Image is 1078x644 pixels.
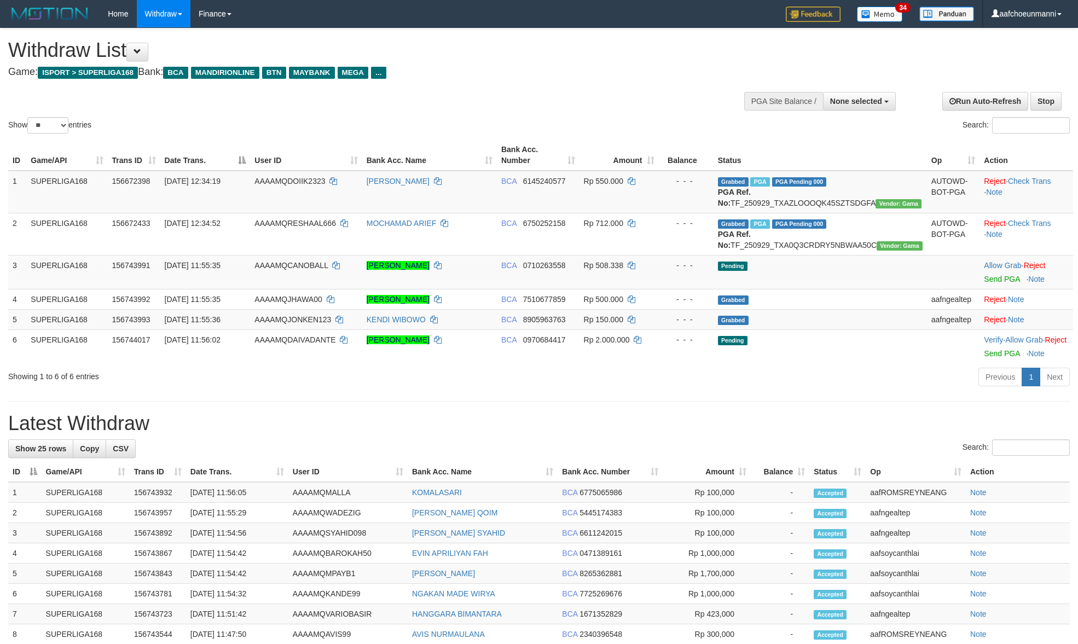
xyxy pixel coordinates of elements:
[130,604,186,624] td: 156743723
[42,543,130,564] td: SUPERLIGA168
[8,213,26,255] td: 2
[412,488,462,497] a: KOMALASARI
[1008,315,1024,324] a: Note
[963,117,1070,134] label: Search:
[751,604,809,624] td: -
[186,503,288,523] td: [DATE] 11:55:29
[186,584,288,604] td: [DATE] 11:54:32
[751,482,809,503] td: -
[751,543,809,564] td: -
[523,315,566,324] span: Copy 8905963763 to clipboard
[970,569,987,578] a: Note
[970,630,987,639] a: Note
[663,604,751,624] td: Rp 423,000
[980,289,1073,309] td: ·
[963,439,1070,456] label: Search:
[584,177,623,185] span: Rp 550.000
[866,604,966,624] td: aafngealtep
[288,564,408,584] td: AAAAMQMPAYB1
[26,213,107,255] td: SUPERLIGA168
[814,509,847,518] span: Accepted
[108,140,160,171] th: Trans ID: activate to sort column ascending
[42,523,130,543] td: SUPERLIGA168
[984,261,1021,270] a: Allow Grab
[412,610,502,618] a: HANGGARA BIMANTARA
[857,7,903,22] img: Button%20Memo.svg
[992,117,1070,134] input: Search:
[501,335,517,344] span: BCA
[367,335,430,344] a: [PERSON_NAME]
[8,462,42,482] th: ID: activate to sort column descending
[663,314,709,325] div: - - -
[165,261,221,270] span: [DATE] 11:55:35
[288,523,408,543] td: AAAAMQSYAHID098
[371,67,386,79] span: ...
[984,315,1006,324] a: Reject
[984,295,1006,304] a: Reject
[1008,177,1051,185] a: Check Trans
[288,543,408,564] td: AAAAMQBAROKAH50
[501,261,517,270] span: BCA
[186,564,288,584] td: [DATE] 11:54:42
[165,219,221,228] span: [DATE] 12:34:52
[501,219,517,228] span: BCA
[8,117,91,134] label: Show entries
[8,482,42,503] td: 1
[8,604,42,624] td: 7
[165,177,221,185] span: [DATE] 12:34:19
[970,589,987,598] a: Note
[1024,261,1046,270] a: Reject
[718,336,747,345] span: Pending
[663,503,751,523] td: Rp 100,000
[562,529,577,537] span: BCA
[744,92,823,111] div: PGA Site Balance /
[1045,335,1067,344] a: Reject
[919,7,974,21] img: panduan.png
[584,219,623,228] span: Rp 712.000
[8,39,708,61] h1: Withdraw List
[927,171,980,213] td: AUTOWD-BOT-PGA
[1008,219,1051,228] a: Check Trans
[80,444,99,453] span: Copy
[718,230,751,250] b: PGA Ref. No:
[26,140,107,171] th: Game/API: activate to sort column ascending
[8,289,26,309] td: 4
[750,219,769,229] span: Marked by aafsoycanthlai
[980,329,1073,363] td: · ·
[250,140,362,171] th: User ID: activate to sort column ascending
[8,503,42,523] td: 2
[1008,295,1024,304] a: Note
[663,482,751,503] td: Rp 100,000
[367,219,437,228] a: MOCHAMAD ARIEF
[714,140,927,171] th: Status
[288,462,408,482] th: User ID: activate to sort column ascending
[106,439,136,458] a: CSV
[751,564,809,584] td: -
[254,261,328,270] span: AAAAMQCANOBALL
[8,564,42,584] td: 5
[984,177,1006,185] a: Reject
[42,482,130,503] td: SUPERLIGA168
[584,315,623,324] span: Rp 150.000
[814,590,847,599] span: Accepted
[579,589,622,598] span: Copy 7725269676 to clipboard
[876,199,921,208] span: Vendor URL: https://trx31.1velocity.biz
[984,349,1019,358] a: Send PGA
[186,543,288,564] td: [DATE] 11:54:42
[663,543,751,564] td: Rp 1,000,000
[8,309,26,329] td: 5
[8,67,708,78] h4: Game: Bank:
[751,503,809,523] td: -
[130,564,186,584] td: 156743843
[112,335,150,344] span: 156744017
[191,67,259,79] span: MANDIRIONLINE
[970,508,987,517] a: Note
[8,439,73,458] a: Show 25 rows
[866,523,966,543] td: aafngealtep
[523,219,566,228] span: Copy 6750252158 to clipboard
[584,261,623,270] span: Rp 508.338
[254,177,325,185] span: AAAAMQDOIIK2323
[254,219,336,228] span: AAAAMQRESHAAL666
[751,584,809,604] td: -
[751,462,809,482] th: Balance: activate to sort column ascending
